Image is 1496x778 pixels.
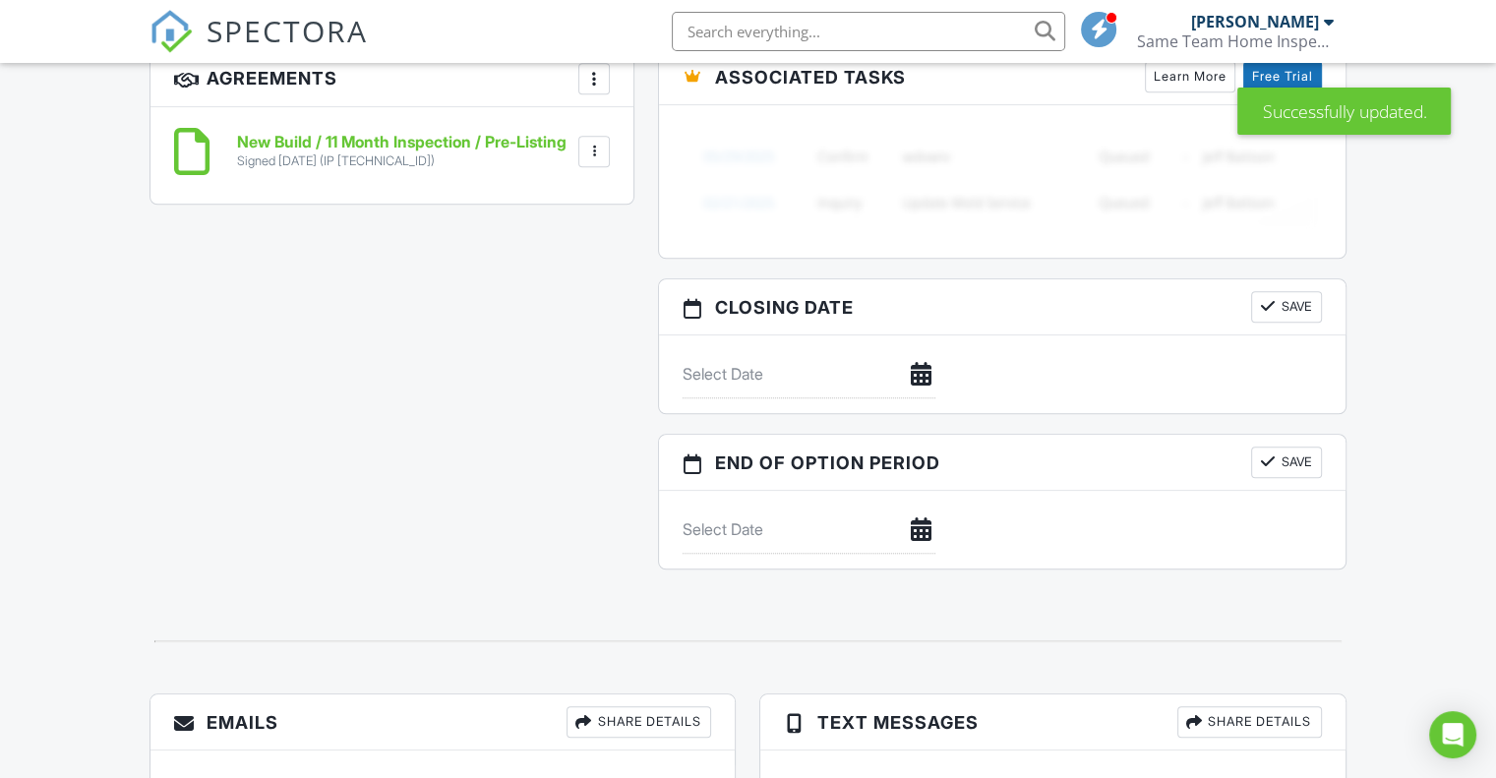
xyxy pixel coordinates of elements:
input: Search everything... [672,12,1065,51]
button: Save [1251,291,1322,323]
h6: New Build / 11 Month Inspection / Pre-Listing [237,134,567,151]
div: [PERSON_NAME] [1191,12,1319,31]
input: Select Date [683,350,935,398]
span: SPECTORA [207,10,368,51]
input: Select Date [683,506,935,554]
button: Save [1251,447,1322,478]
h3: Agreements [150,51,633,107]
div: Share Details [1177,706,1322,738]
span: End of Option Period [715,449,940,476]
a: Learn More [1145,61,1235,92]
span: Associated Tasks [715,64,906,90]
span: Closing date [715,294,854,321]
a: SPECTORA [150,27,368,68]
img: blurred-tasks-251b60f19c3f713f9215ee2a18cbf2105fc2d72fcd585247cf5e9ec0c957c1dd.png [683,120,1322,238]
div: Successfully updated. [1237,88,1451,135]
h3: Emails [150,694,735,750]
div: Share Details [567,706,711,738]
div: Signed [DATE] (IP [TECHNICAL_ID]) [237,153,567,169]
div: Open Intercom Messenger [1429,711,1476,758]
div: Same Team Home Inspections [1137,31,1334,51]
img: The Best Home Inspection Software - Spectora [150,10,193,53]
h3: Text Messages [760,694,1345,750]
a: New Build / 11 Month Inspection / Pre-Listing Signed [DATE] (IP [TECHNICAL_ID]) [237,134,567,168]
